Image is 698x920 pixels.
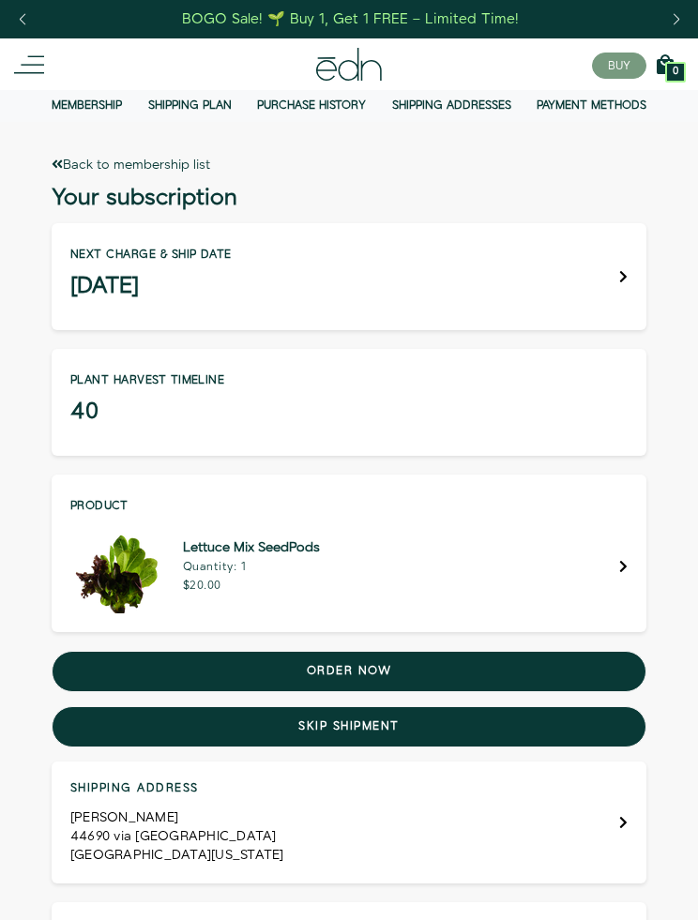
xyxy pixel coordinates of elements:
span: 0 [673,67,678,77]
a: Payment methods [537,98,646,113]
h5: Lettuce Mix SeedPods [183,541,320,554]
button: Order now [52,651,646,692]
div: 44690 via [GEOGRAPHIC_DATA] [70,827,284,846]
a: Shipping addresses [392,98,511,113]
a: Back to membership list [52,156,210,174]
img: Lettuce Mix SeedPods [70,520,164,613]
button: Skip shipment [52,706,646,747]
iframe: Opens a widget where you can find more information [634,864,679,911]
div: [GEOGRAPHIC_DATA][US_STATE] [70,846,284,865]
h3: Your subscription [52,189,646,207]
div: Edit Product [52,475,646,632]
p: Next charge & ship date [70,249,232,261]
div: Next charge & ship date [DATE] [52,223,646,330]
div: BOGO Sale! 🌱 Buy 1, Get 1 FREE – Limited Time! [182,9,519,29]
div: Shipping address [52,762,646,883]
p: Product [70,501,628,512]
button: BUY [592,53,646,79]
a: BOGO Sale! 🌱 Buy 1, Get 1 FREE – Limited Time! [181,5,522,34]
a: Purchase history [257,98,366,113]
a: Shipping Plan [148,98,232,113]
a: Membership [52,98,122,113]
h3: [DATE] [70,277,232,295]
h4: Shipping address [70,780,284,797]
div: [PERSON_NAME] [70,808,284,827]
p: Quantity: 1 [183,562,320,573]
p: $20.00 [183,581,320,592]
